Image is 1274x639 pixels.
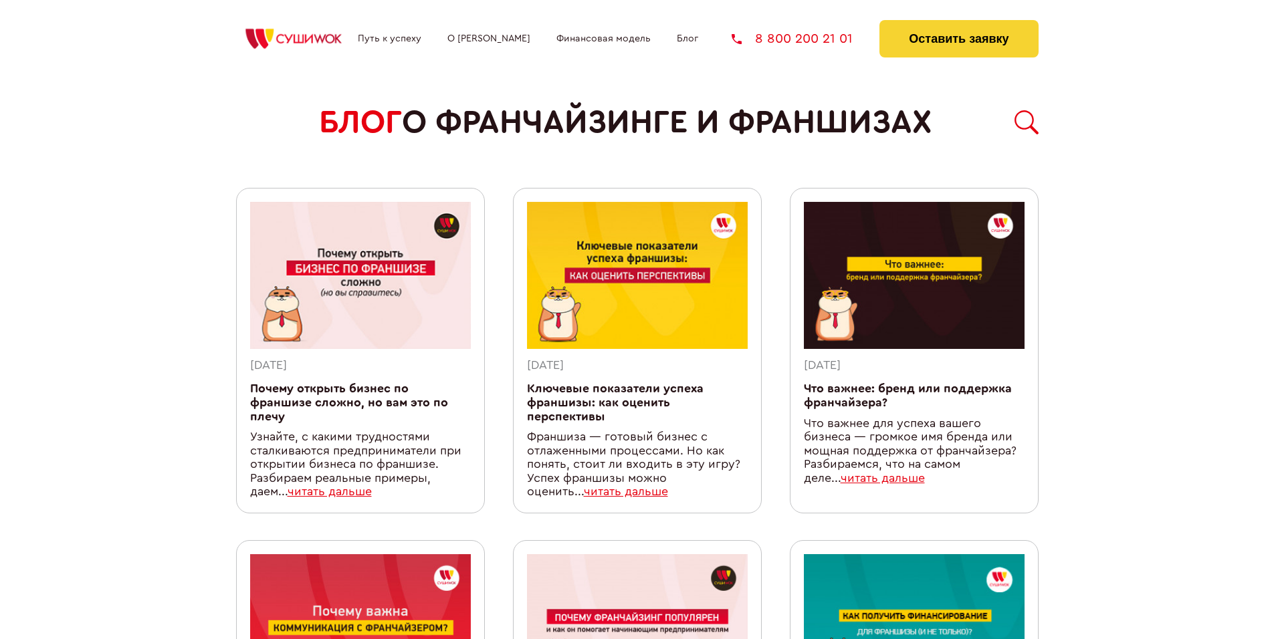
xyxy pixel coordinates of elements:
button: Оставить заявку [879,20,1038,57]
a: 8 800 200 21 01 [732,32,853,45]
div: [DATE] [250,359,471,373]
a: читать дальше [288,486,372,497]
a: Блог [677,33,698,44]
a: Что важнее: бренд или поддержка франчайзера? [804,383,1012,408]
span: о франчайзинге и франшизах [402,104,932,141]
span: 8 800 200 21 01 [755,32,853,45]
a: О [PERSON_NAME] [447,33,530,44]
a: Путь к успеху [358,33,421,44]
div: Узнайте, с какими трудностями сталкиваются предприниматели при открытии бизнеса по франшизе. Разб... [250,430,471,499]
div: [DATE] [804,359,1025,373]
span: БЛОГ [319,104,402,141]
a: читать дальше [584,486,668,497]
a: Ключевые показатели успеха франшизы: как оценить перспективы [527,383,704,422]
a: Почему открыть бизнес по франшизе сложно, но вам это по плечу [250,383,448,422]
a: Финансовая модель [556,33,651,44]
div: Что важнее для успеха вашего бизнеса — громкое имя бренда или мощная поддержка от франчайзера? Ра... [804,417,1025,486]
div: Франшиза — готовый бизнес с отлаженными процессами. Но как понять, стоит ли входить в эту игру? У... [527,430,748,499]
div: [DATE] [527,359,748,373]
a: читать дальше [841,473,925,484]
